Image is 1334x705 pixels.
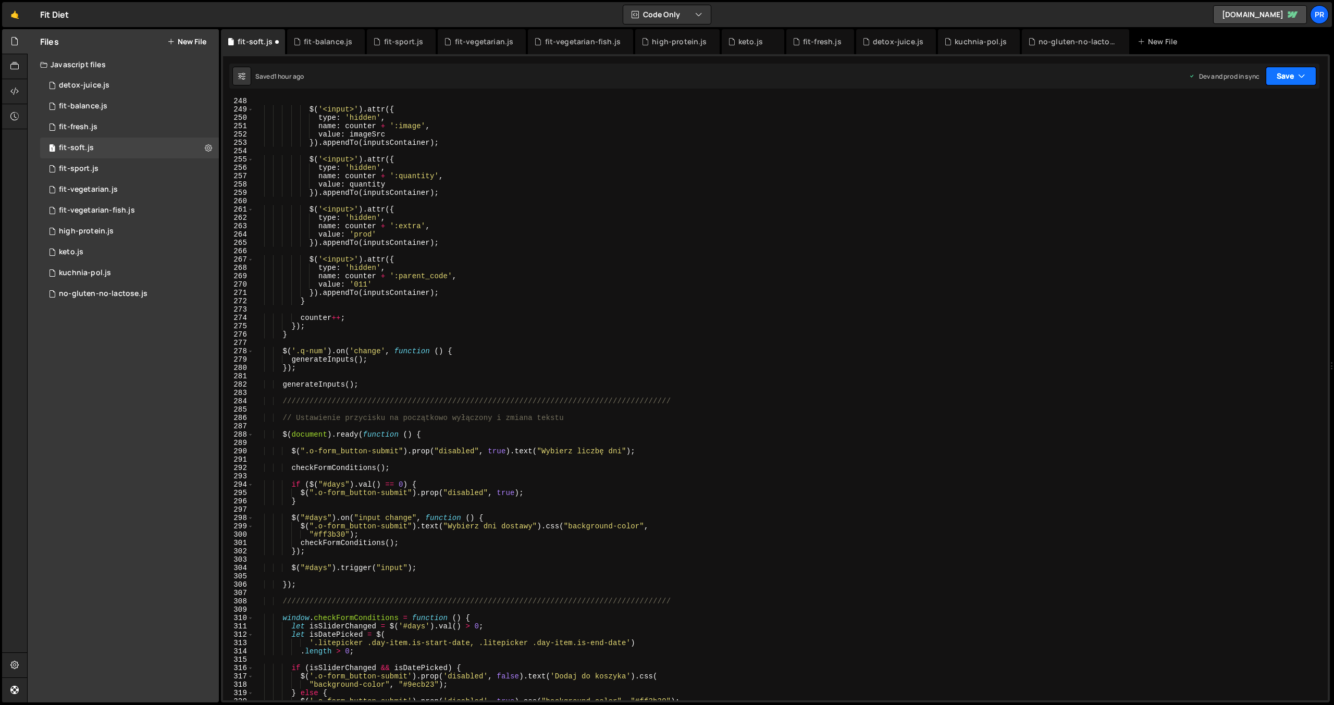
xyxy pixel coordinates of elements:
[59,248,83,257] div: keto.js
[223,255,254,264] div: 267
[223,305,254,314] div: 273
[59,81,109,90] div: detox-juice.js
[223,180,254,189] div: 258
[223,114,254,122] div: 250
[223,230,254,239] div: 264
[1213,5,1307,24] a: [DOMAIN_NAME]
[223,364,254,372] div: 280
[1189,72,1259,81] div: Dev and prod in sync
[59,268,111,278] div: kuchnia-pol.js
[223,239,254,247] div: 265
[223,472,254,480] div: 293
[59,102,107,111] div: fit-balance.js
[223,264,254,272] div: 268
[223,297,254,305] div: 272
[223,397,254,405] div: 284
[59,185,118,194] div: fit-vegetarian.js
[40,263,219,283] div: 2512/6880.js
[223,672,254,681] div: 317
[59,227,114,236] div: high-protein.js
[223,414,254,422] div: 286
[40,221,219,242] div: 2512/6792.js
[223,655,254,664] div: 315
[59,164,98,174] div: fit-sport.js
[223,314,254,322] div: 274
[223,197,254,205] div: 260
[223,464,254,472] div: 292
[223,530,254,539] div: 300
[304,36,352,47] div: fit-balance.js
[223,405,254,414] div: 285
[873,36,923,47] div: detox-juice.js
[1310,5,1329,24] a: Pr
[955,36,1007,47] div: kuchnia-pol.js
[384,36,424,47] div: fit-sport.js
[238,36,273,47] div: fit-soft.js
[40,283,219,304] div: 2512/6790.js
[223,289,254,297] div: 271
[652,36,707,47] div: high-protein.js
[255,72,304,81] div: Saved
[223,630,254,639] div: 312
[40,242,219,263] div: 2512/6791.js
[223,455,254,464] div: 291
[223,155,254,164] div: 255
[223,480,254,489] div: 294
[223,539,254,547] div: 301
[40,36,59,47] h2: Files
[223,605,254,614] div: 309
[223,372,254,380] div: 281
[223,514,254,522] div: 298
[223,130,254,139] div: 252
[59,206,135,215] div: fit-vegetarian-fish.js
[223,189,254,197] div: 259
[223,147,254,155] div: 254
[545,36,621,47] div: fit-vegetarian-fish.js
[223,330,254,339] div: 276
[223,547,254,555] div: 302
[223,355,254,364] div: 279
[40,75,219,96] div: 2512/6881.js
[223,614,254,622] div: 310
[59,122,97,132] div: fit-fresh.js
[223,430,254,439] div: 288
[223,505,254,514] div: 297
[223,214,254,222] div: 262
[223,497,254,505] div: 296
[223,139,254,147] div: 253
[28,54,219,75] div: Javascript files
[738,36,763,47] div: keto.js
[455,36,514,47] div: fit-vegetarian.js
[40,179,219,200] div: 2512/6787.js
[223,639,254,647] div: 313
[223,105,254,114] div: 249
[223,689,254,697] div: 319
[223,247,254,255] div: 266
[223,580,254,589] div: 306
[223,97,254,105] div: 248
[223,564,254,572] div: 304
[223,205,254,214] div: 261
[1039,36,1117,47] div: no-gluten-no-lactose.js
[40,96,219,117] div: 2512/4249.js
[167,38,206,46] button: New File
[223,447,254,455] div: 290
[223,164,254,172] div: 256
[40,158,219,179] div: 2512/6786.js
[223,172,254,180] div: 257
[223,272,254,280] div: 269
[803,36,842,47] div: fit-fresh.js
[1138,36,1181,47] div: New File
[223,664,254,672] div: 316
[2,2,28,27] a: 🤙
[40,8,69,21] div: Fit Diet
[223,422,254,430] div: 287
[59,143,94,153] div: fit-soft.js
[223,522,254,530] div: 299
[223,597,254,605] div: 308
[223,280,254,289] div: 270
[223,122,254,130] div: 251
[623,5,711,24] button: Code Only
[223,681,254,689] div: 318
